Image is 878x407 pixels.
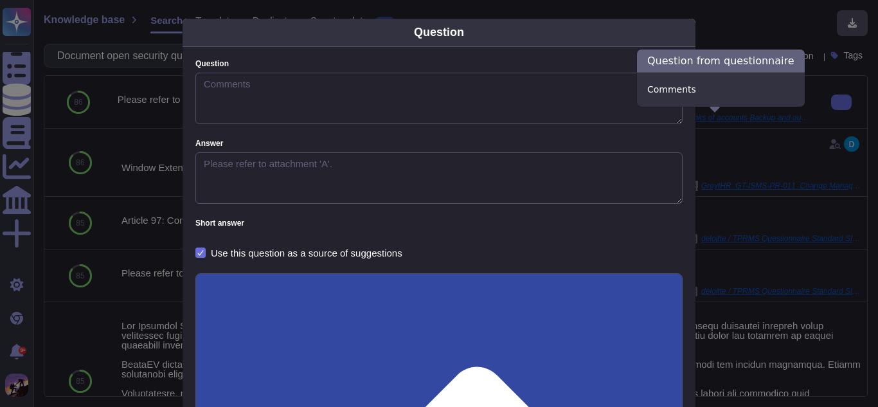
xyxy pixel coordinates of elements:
textarea: Please refer to attachment 'A'. [195,152,683,204]
textarea: Comments [195,73,683,124]
div: Comments [637,73,805,107]
h3: Question from questionnaire [637,50,805,73]
label: Answer [195,140,683,147]
label: Question [195,60,683,68]
label: Short answer [195,219,683,227]
div: Use this question as a source of suggestions [211,248,402,258]
div: Question [414,24,464,41]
